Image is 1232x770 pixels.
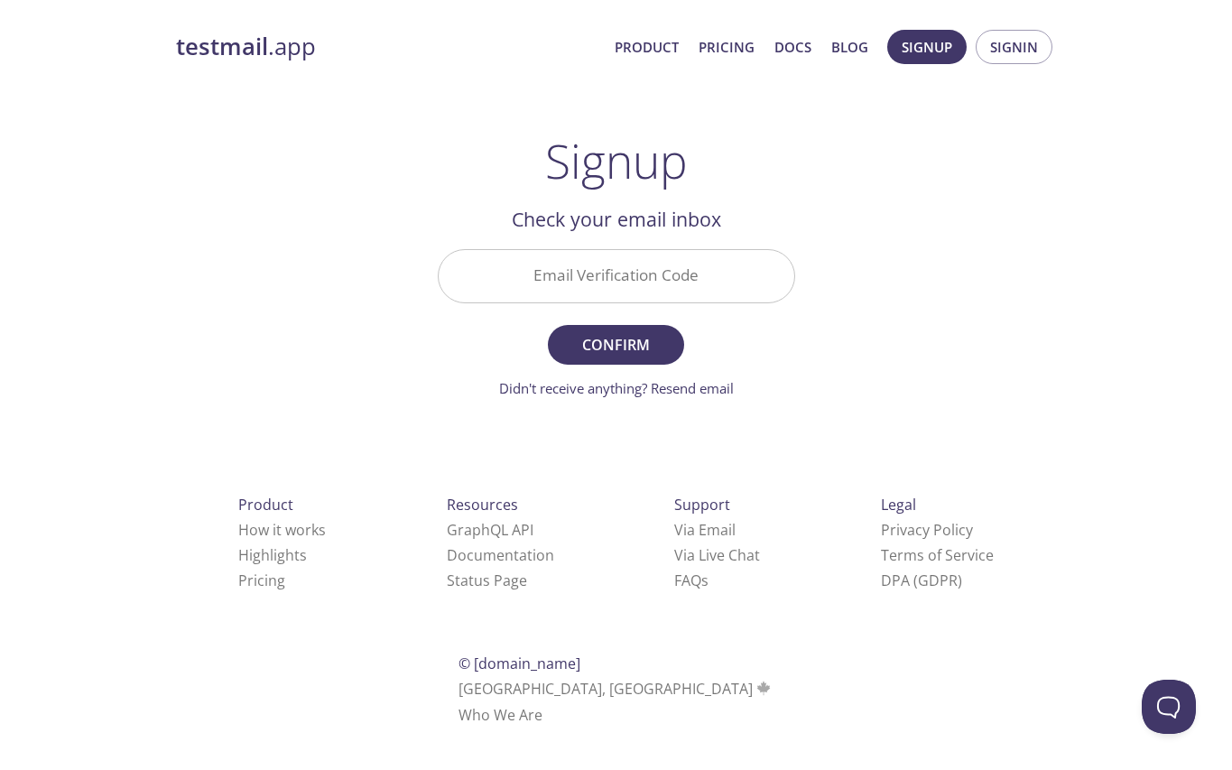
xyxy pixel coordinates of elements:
[615,35,679,59] a: Product
[774,35,811,59] a: Docs
[674,520,736,540] a: Via Email
[447,571,527,590] a: Status Page
[990,35,1038,59] span: Signin
[238,495,293,515] span: Product
[881,495,916,515] span: Legal
[176,31,268,62] strong: testmail
[447,495,518,515] span: Resources
[238,545,307,565] a: Highlights
[902,35,952,59] span: Signup
[674,495,730,515] span: Support
[831,35,868,59] a: Blog
[545,134,688,188] h1: Signup
[568,332,663,357] span: Confirm
[548,325,683,365] button: Confirm
[447,520,533,540] a: GraphQL API
[881,520,973,540] a: Privacy Policy
[674,545,760,565] a: Via Live Chat
[976,30,1052,64] button: Signin
[447,545,554,565] a: Documentation
[674,571,709,590] a: FAQ
[881,571,962,590] a: DPA (GDPR)
[238,520,326,540] a: How it works
[499,379,734,397] a: Didn't receive anything? Resend email
[887,30,967,64] button: Signup
[238,571,285,590] a: Pricing
[699,35,755,59] a: Pricing
[459,679,773,699] span: [GEOGRAPHIC_DATA], [GEOGRAPHIC_DATA]
[1142,680,1196,734] iframe: Help Scout Beacon - Open
[438,204,795,235] h2: Check your email inbox
[459,705,542,725] a: Who We Are
[459,654,580,673] span: © [DOMAIN_NAME]
[701,571,709,590] span: s
[176,32,600,62] a: testmail.app
[881,545,994,565] a: Terms of Service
